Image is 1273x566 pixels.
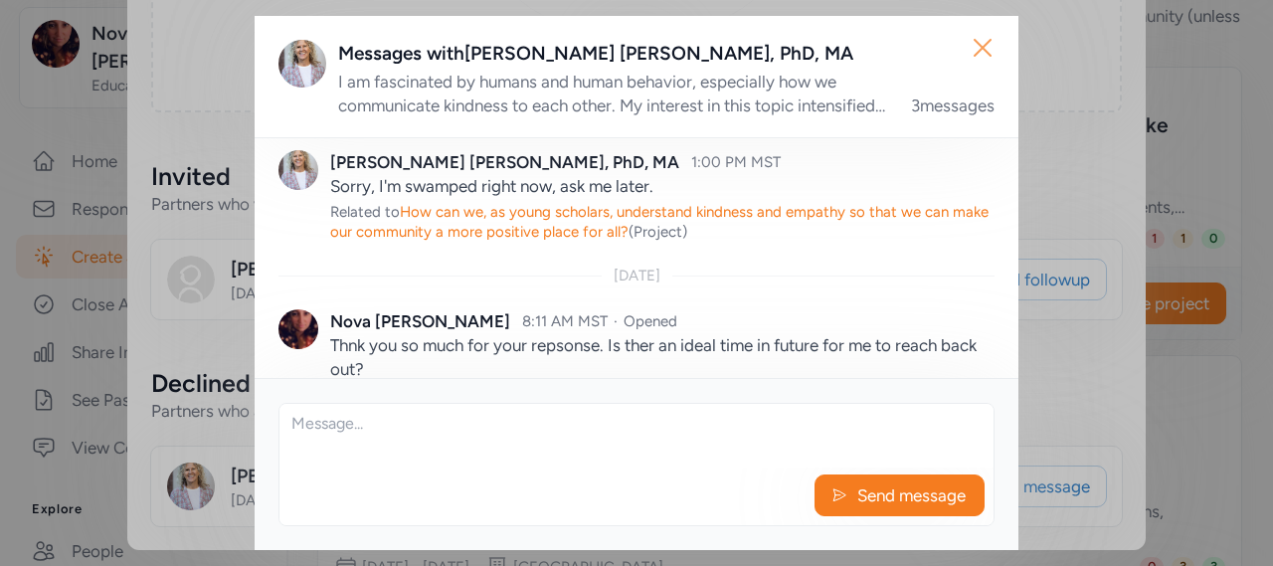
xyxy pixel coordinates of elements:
span: 1:00 PM MST [691,153,781,171]
span: Related to (Project) [330,203,989,241]
div: [PERSON_NAME] [PERSON_NAME], PhD, MA [330,150,679,174]
span: Opened [624,312,677,330]
span: · [614,312,618,330]
button: Send message [815,474,985,516]
span: How can we, as young scholars, understand kindness and empathy so that we can make our community ... [330,203,989,241]
div: [DATE] [614,266,660,285]
img: Avatar [278,40,326,88]
div: Messages with [PERSON_NAME] [PERSON_NAME], PhD, MA [338,40,995,68]
div: 3 messages [911,94,995,117]
img: Avatar [278,309,318,349]
p: Thnk you so much for your repsonse. Is ther an ideal time in future for me to reach back out? [330,333,995,381]
span: Send message [855,483,968,507]
img: Avatar [278,150,318,190]
p: Sorry, I'm swamped right now, ask me later. [330,174,995,198]
div: Nova [PERSON_NAME] [330,309,510,333]
div: I am fascinated by humans and human behavior, especially how we communicate kindness to each othe... [338,70,887,117]
span: 8:11 AM MST [522,312,608,330]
